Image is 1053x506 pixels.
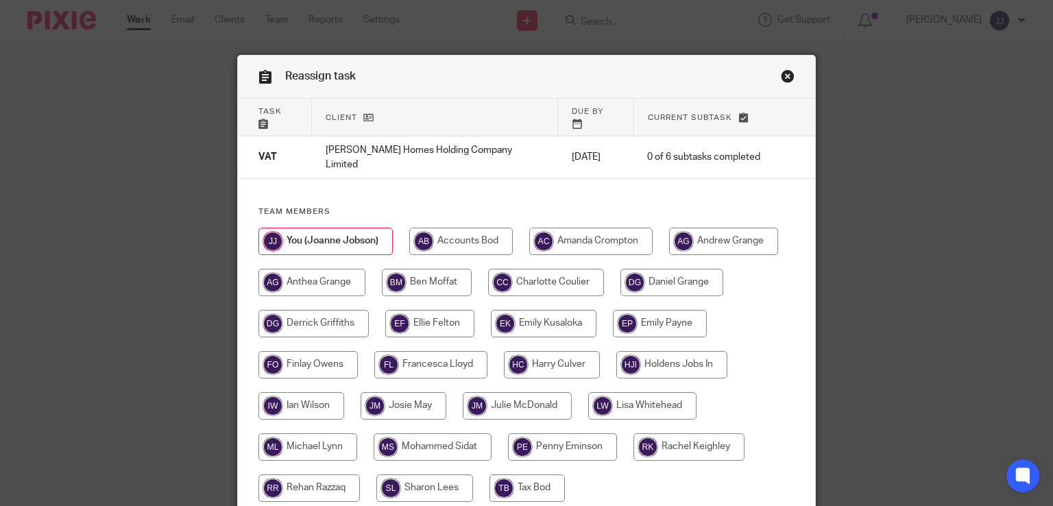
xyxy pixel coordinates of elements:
td: 0 of 6 subtasks completed [633,136,774,179]
span: Current subtask [648,114,732,121]
span: VAT [258,153,277,162]
span: Reassign task [285,71,356,82]
h4: Team members [258,206,795,217]
a: Close this dialog window [781,69,795,88]
span: Due by [572,108,603,115]
span: Client [326,114,357,121]
p: [DATE] [572,150,620,164]
span: Task [258,108,282,115]
p: [PERSON_NAME] Homes Holding Company Limited [326,143,544,171]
